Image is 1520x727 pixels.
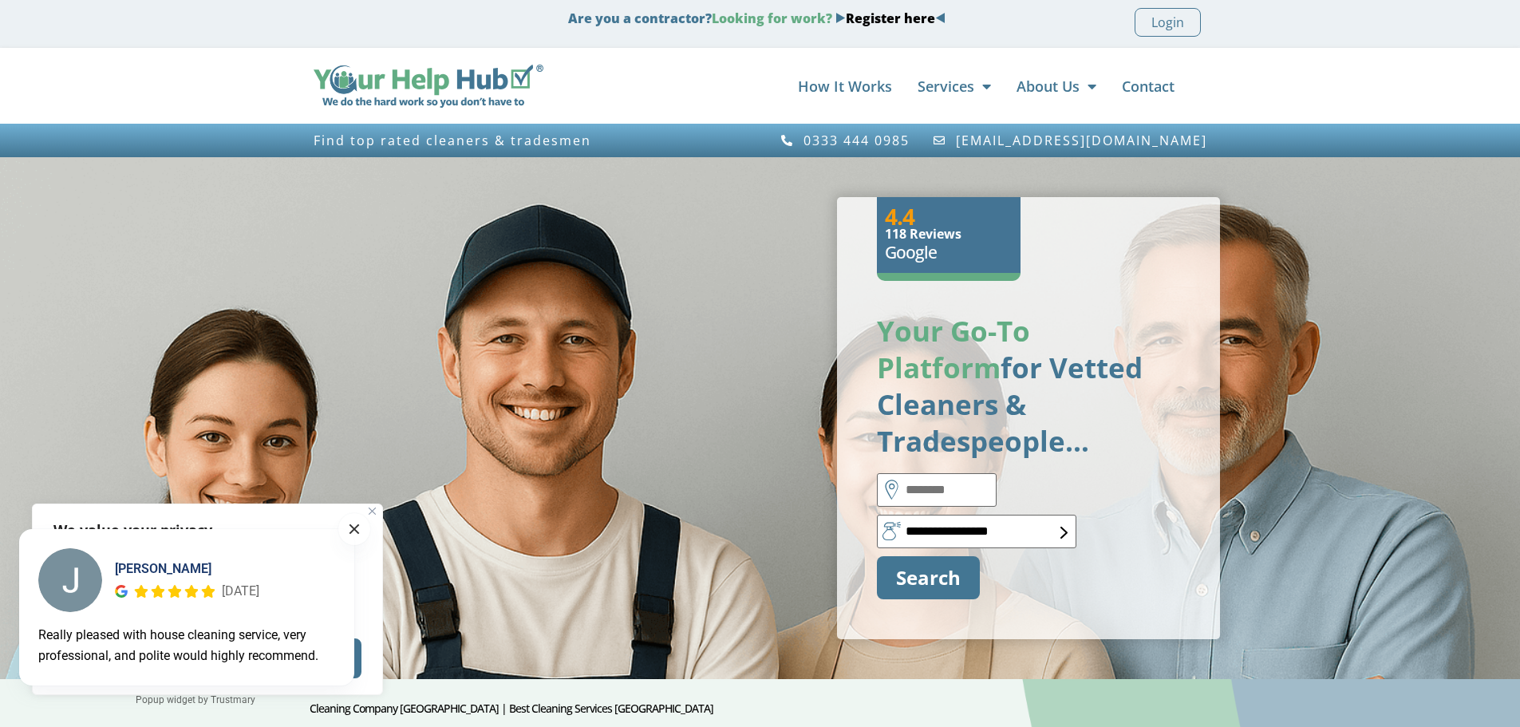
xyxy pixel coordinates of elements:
[885,205,1013,227] h3: 4.4
[314,65,544,108] img: Your Help Hub Wide Logo
[877,312,894,350] span: Y
[559,70,1174,102] nav: Menu
[877,312,1030,386] span: our Go-To Platform
[1060,527,1068,539] img: Home - select box form
[115,559,259,579] div: [PERSON_NAME]
[712,10,832,27] span: Looking for work?
[38,548,102,612] img: Janet
[780,133,910,148] a: 0333 444 0985
[918,70,991,102] a: Services
[1151,12,1184,33] span: Login
[568,10,946,27] strong: Are you a contractor?
[1135,8,1201,37] a: Login
[1122,70,1175,102] a: Contact
[19,692,372,708] a: Popup widget by Trustmary
[115,585,128,598] div: Google
[798,70,892,102] a: How It Works
[314,133,752,148] h3: Find top rated cleaners & tradesmen
[932,133,1207,148] a: [EMAIL_ADDRESS][DOMAIN_NAME]
[952,133,1207,148] span: [EMAIL_ADDRESS][DOMAIN_NAME]
[885,227,1013,240] h6: 118 Reviews
[877,313,1180,460] p: for Vetted Cleaners & Tradespeople…
[222,581,259,602] div: [DATE]
[369,508,376,515] img: Close
[846,10,935,27] a: Register here
[310,703,946,714] h1: Cleaning Company [GEOGRAPHIC_DATA] | Best Cleaning Services [GEOGRAPHIC_DATA]
[935,13,946,23] img: Blue Arrow - Left
[835,13,846,23] img: Blue Arrow - Right
[115,585,128,598] img: Google Reviews
[38,625,335,666] div: Really pleased with house cleaning service, very professional, and polite would highly recommend.
[1017,70,1096,102] a: About Us
[799,133,910,148] span: 0333 444 0985
[885,240,1013,265] h5: Google
[877,556,980,599] button: Search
